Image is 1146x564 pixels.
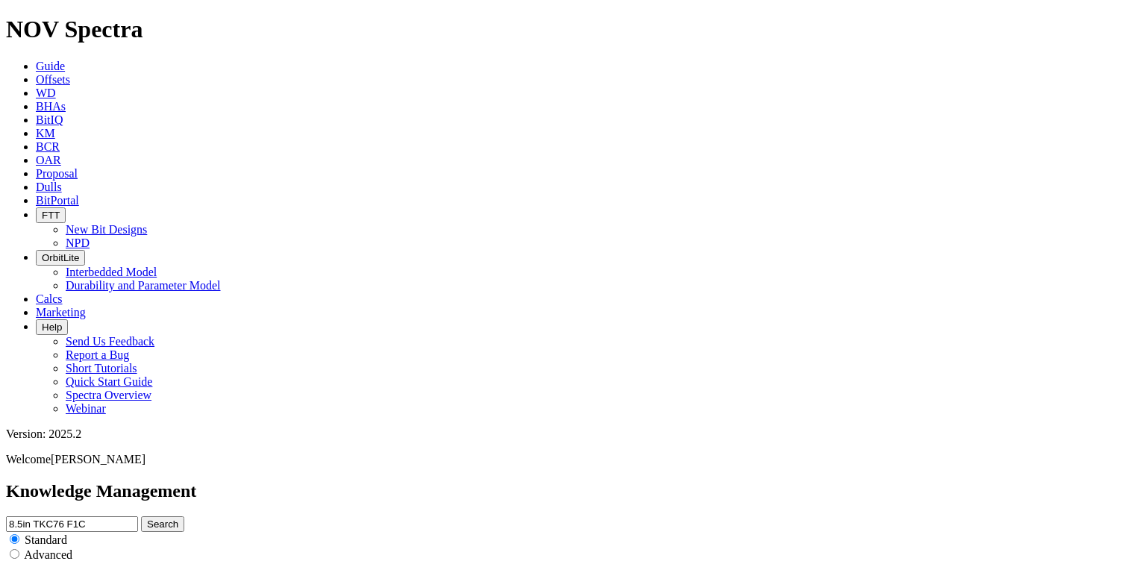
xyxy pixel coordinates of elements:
a: BitIQ [36,113,63,126]
a: BCR [36,140,60,153]
a: Proposal [36,167,78,180]
div: Version: 2025.2 [6,427,1140,441]
a: Webinar [66,402,106,415]
h2: Knowledge Management [6,481,1140,501]
a: Report a Bug [66,348,129,361]
a: Calcs [36,292,63,305]
h1: NOV Spectra [6,16,1140,43]
a: Spectra Overview [66,389,151,401]
a: Short Tutorials [66,362,137,375]
a: Interbedded Model [66,266,157,278]
input: e.g. Smoothsteer Record [6,516,138,532]
a: Marketing [36,306,86,319]
a: Offsets [36,73,70,86]
a: WD [36,87,56,99]
a: BHAs [36,100,66,113]
button: OrbitLite [36,250,85,266]
button: Search [141,516,184,532]
a: NPD [66,236,90,249]
a: OAR [36,154,61,166]
span: [PERSON_NAME] [51,453,145,466]
span: Advanced [24,548,72,561]
a: Send Us Feedback [66,335,154,348]
span: Standard [25,533,67,546]
button: FTT [36,207,66,223]
a: Guide [36,60,65,72]
span: Help [42,322,62,333]
a: Dulls [36,181,62,193]
a: KM [36,127,55,140]
p: Welcome [6,453,1140,466]
span: FTT [42,210,60,221]
span: OrbitLite [42,252,79,263]
button: Help [36,319,68,335]
a: BitPortal [36,194,79,207]
a: New Bit Designs [66,223,147,236]
a: Quick Start Guide [66,375,152,388]
a: Durability and Parameter Model [66,279,221,292]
